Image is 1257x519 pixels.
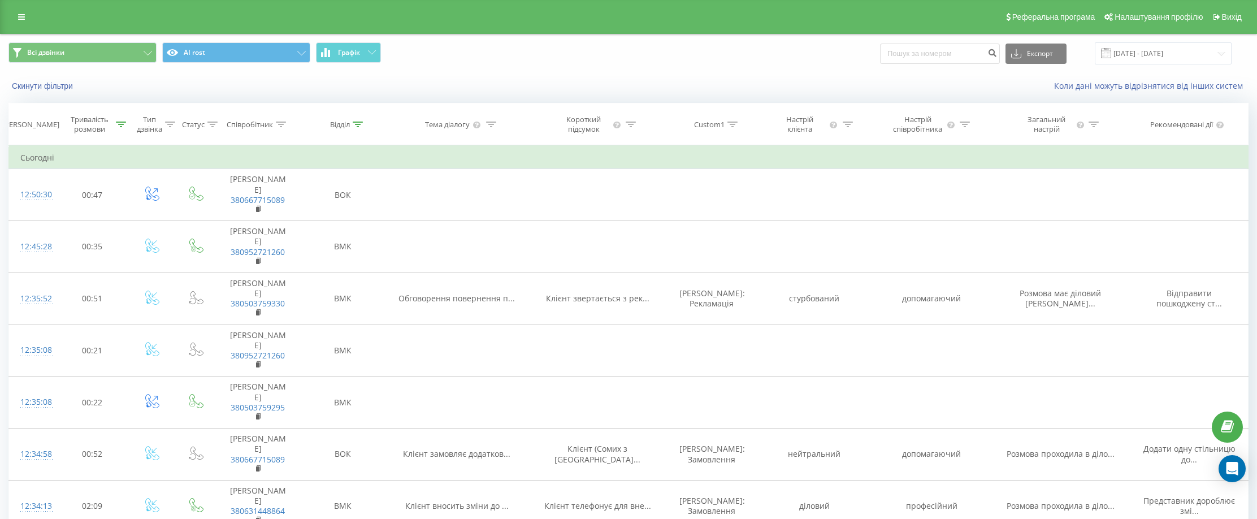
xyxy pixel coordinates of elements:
[338,49,360,57] span: Графік
[231,194,285,205] a: 380667715089
[227,120,273,129] div: Співробітник
[557,115,611,134] div: Короткий підсумок
[299,325,387,377] td: ВМК
[231,505,285,516] a: 380631448864
[668,273,756,325] td: [PERSON_NAME]: Рекламація
[774,115,826,134] div: Настрій клієнта
[20,184,44,206] div: 12:50:30
[216,273,298,325] td: [PERSON_NAME]
[216,429,298,481] td: [PERSON_NAME]
[554,443,640,464] span: Клієнт (Сомих з [GEOGRAPHIC_DATA]...
[1005,44,1067,64] button: Експорт
[891,115,945,134] div: Настрій співробітника
[231,402,285,413] a: 380503759295
[8,81,79,91] button: Скинути фільтри
[299,169,387,221] td: ВОК
[182,120,205,129] div: Статус
[756,429,873,481] td: нейтральний
[330,120,350,129] div: Відділ
[20,443,44,465] div: 12:34:58
[216,221,298,273] td: [PERSON_NAME]
[20,495,44,517] div: 12:34:13
[299,221,387,273] td: ВМК
[1219,455,1246,482] div: Open Intercom Messenger
[1007,500,1115,511] span: Розмова проходила в діло...
[216,377,298,429] td: [PERSON_NAME]
[1143,495,1235,516] span: Представник дороблює змі...
[1007,448,1115,459] span: Розмова проходила в діло...
[873,273,990,325] td: допомагаючий
[299,429,387,481] td: ВОК
[544,500,651,511] span: Клієнт телефонує для вне...
[2,120,59,129] div: [PERSON_NAME]
[694,120,725,129] div: Custom1
[20,236,44,258] div: 12:45:28
[231,350,285,361] a: 380952721260
[1222,12,1242,21] span: Вихід
[403,448,510,459] span: Клієнт замовляє додатков...
[299,377,387,429] td: ВМК
[1156,288,1222,309] span: Відправити пошкоджену ст...
[20,339,44,361] div: 12:35:08
[1054,80,1249,91] a: Коли дані можуть відрізнятися вiд інших систем
[1115,12,1203,21] span: Налаштування профілю
[1020,288,1101,309] span: Розмова має діловий [PERSON_NAME]...
[668,429,756,481] td: [PERSON_NAME]: Замовлення
[1012,12,1095,21] span: Реферальна програма
[55,169,129,221] td: 00:47
[398,293,515,304] span: Обговорення повернення п...
[880,44,1000,64] input: Пошук за номером
[299,273,387,325] td: ВМК
[873,429,990,481] td: допомагаючий
[1150,120,1213,129] div: Рекомендовані дії
[20,391,44,413] div: 12:35:08
[27,48,64,57] span: Всі дзвінки
[216,169,298,221] td: [PERSON_NAME]
[55,325,129,377] td: 00:21
[316,42,381,63] button: Графік
[55,273,129,325] td: 00:51
[216,325,298,377] td: [PERSON_NAME]
[231,246,285,257] a: 380952721260
[66,115,113,134] div: Тривалість розмови
[1020,115,1074,134] div: Загальний настрій
[8,42,157,63] button: Всі дзвінки
[231,298,285,309] a: 380503759330
[231,454,285,465] a: 380667715089
[756,273,873,325] td: стурбований
[137,115,162,134] div: Тип дзвінка
[1143,443,1236,464] span: Додати одну стільницю до...
[9,146,1249,169] td: Сьогодні
[162,42,310,63] button: AI rost
[20,288,44,310] div: 12:35:52
[55,429,129,481] td: 00:52
[425,120,470,129] div: Тема діалогу
[405,500,509,511] span: Клієнт вносить зміни до ...
[546,293,649,304] span: Клієнт звертається з рек...
[55,221,129,273] td: 00:35
[55,377,129,429] td: 00:22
